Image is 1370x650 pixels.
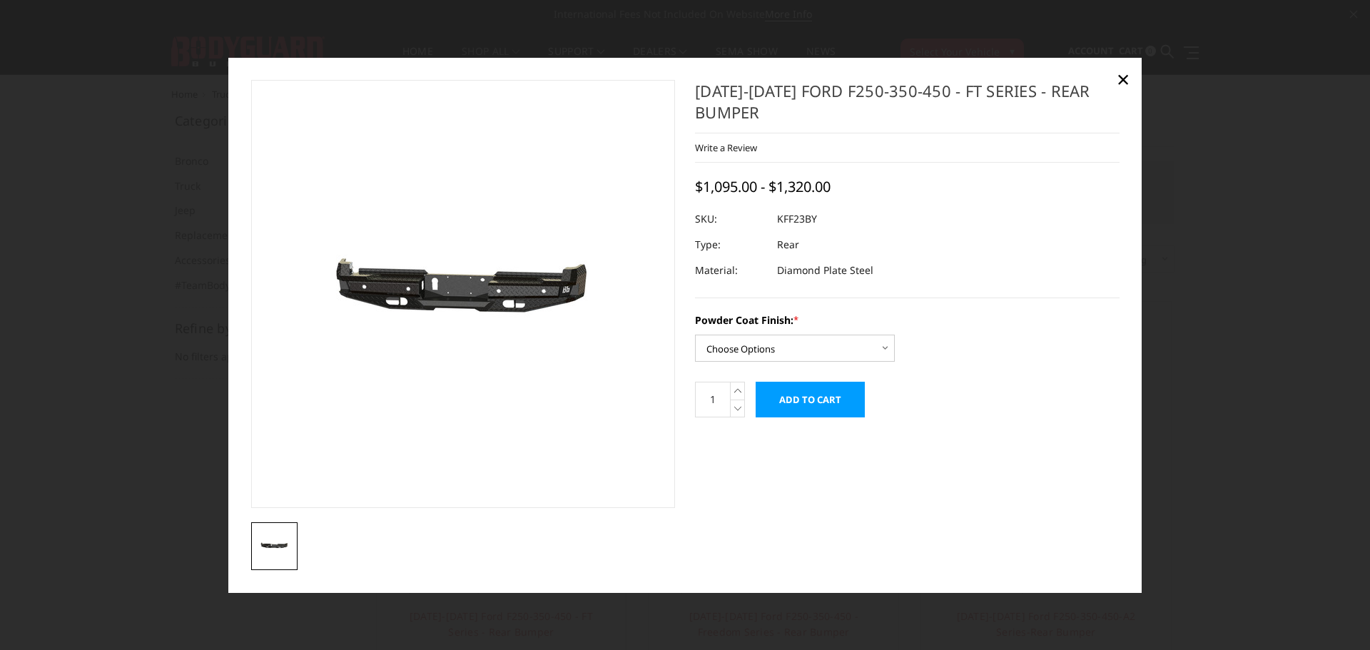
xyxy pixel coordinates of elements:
[777,232,799,258] dd: Rear
[251,80,676,508] a: 2023-2025 Ford F250-350-450 - FT Series - Rear Bumper
[695,206,766,232] dt: SKU:
[1299,582,1370,650] iframe: Chat Widget
[695,141,757,154] a: Write a Review
[777,258,873,283] dd: Diamond Plate Steel
[695,232,766,258] dt: Type:
[1117,64,1130,94] span: ×
[695,313,1120,327] label: Powder Coat Finish:
[695,80,1120,133] h1: [DATE]-[DATE] Ford F250-350-450 - FT Series - Rear Bumper
[756,382,865,417] input: Add to Cart
[777,206,817,232] dd: KFF23BY
[695,177,831,196] span: $1,095.00 - $1,320.00
[1112,68,1135,91] a: Close
[255,537,294,555] img: 2023-2025 Ford F250-350-450 - FT Series - Rear Bumper
[695,258,766,283] dt: Material:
